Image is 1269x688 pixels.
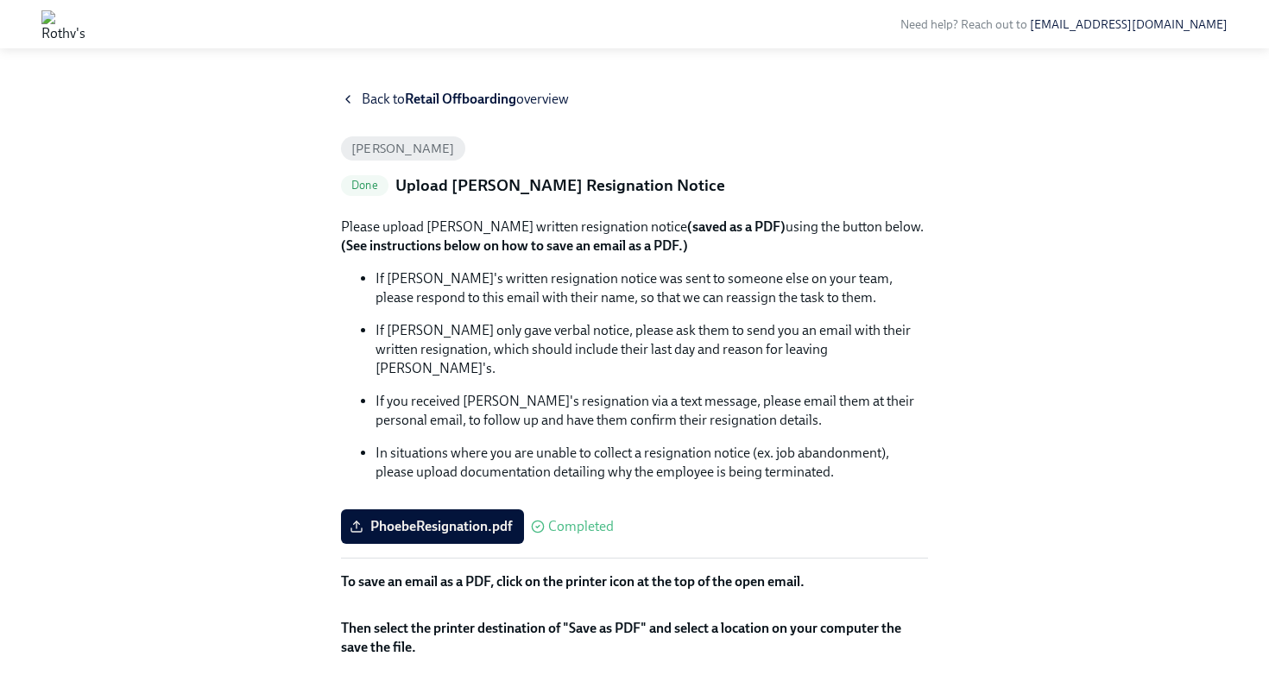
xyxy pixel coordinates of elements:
a: [EMAIL_ADDRESS][DOMAIN_NAME] [1030,17,1228,32]
strong: To save an email as a PDF, click on the printer icon at the top of the open email. [341,573,805,590]
strong: (See instructions below on how to save an email as a PDF.) [341,237,688,254]
span: Done [341,179,388,192]
span: PhoebeResignation.pdf [353,518,512,535]
strong: (saved as a PDF) [687,218,786,235]
a: Back toRetail Offboardingoverview [341,90,928,109]
p: If [PERSON_NAME] only gave verbal notice, please ask them to send you an email with their written... [376,321,928,378]
img: Rothy's [41,10,85,38]
label: PhoebeResignation.pdf [341,509,524,544]
span: Completed [548,520,614,533]
strong: Retail Offboarding [405,91,516,107]
span: Need help? Reach out to [900,17,1228,32]
p: Please upload [PERSON_NAME] written resignation notice using the button below. [341,218,928,256]
strong: Then select the printer destination of "Save as PDF" and select a location on your computer the s... [341,620,901,655]
h5: Upload [PERSON_NAME] Resignation Notice [395,174,725,197]
span: Back to overview [362,90,569,109]
p: If [PERSON_NAME]'s written resignation notice was sent to someone else on your team, please respo... [376,269,928,307]
p: If you received [PERSON_NAME]'s resignation via a text message, please email them at their person... [376,392,928,430]
p: In situations where you are unable to collect a resignation notice (ex. job abandonment), please ... [376,444,928,482]
span: [PERSON_NAME] [341,142,465,155]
